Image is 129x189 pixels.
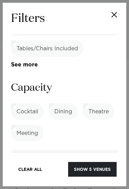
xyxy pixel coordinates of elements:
label: Theatre [83,103,114,120]
label: Tables/Chairs Included [11,40,84,57]
h3: Capacity [11,81,118,95]
button: Show 5 venues [68,162,117,177]
label: Dining [49,103,78,120]
label: Cocktail [11,103,44,120]
h2: Filters [11,11,45,26]
button: Clear All [12,162,48,177]
button: Close [102,3,126,27]
label: Meeting [11,125,44,141]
